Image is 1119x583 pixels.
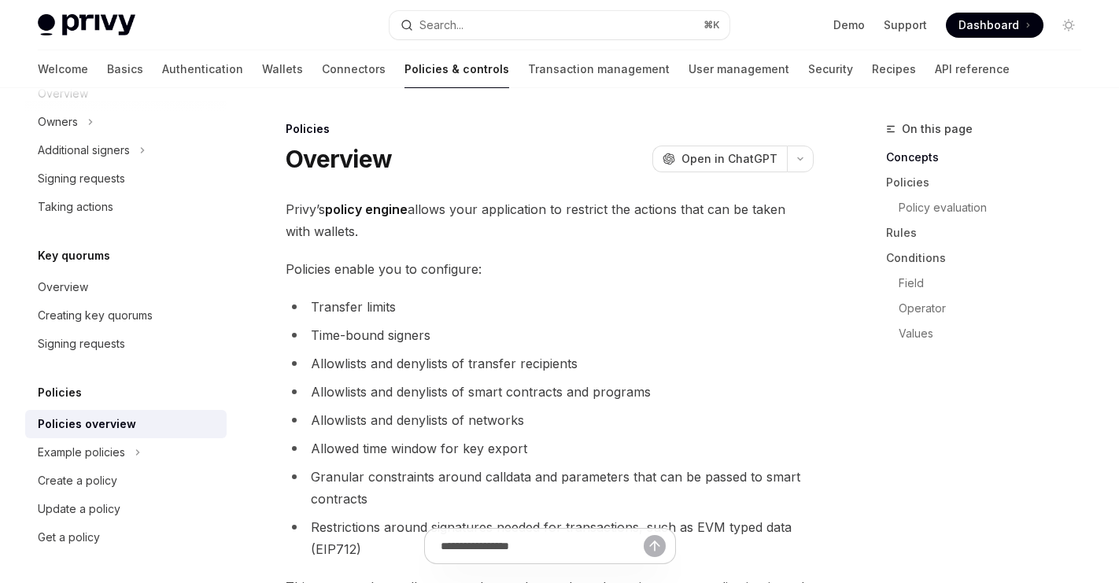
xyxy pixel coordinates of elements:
a: Demo [833,17,865,33]
button: Open in ChatGPT [652,146,787,172]
button: Toggle Additional signers section [25,136,227,164]
a: Conditions [886,245,1094,271]
div: Creating key quorums [38,306,153,325]
span: Policies enable you to configure: [286,258,814,280]
img: light logo [38,14,135,36]
a: Connectors [322,50,386,88]
a: Basics [107,50,143,88]
button: Open search [390,11,729,39]
a: Creating key quorums [25,301,227,330]
button: Toggle Owners section [25,108,227,136]
a: Support [884,17,927,33]
li: Allowlists and denylists of smart contracts and programs [286,381,814,403]
div: Signing requests [38,334,125,353]
div: Update a policy [38,500,120,518]
a: Signing requests [25,164,227,193]
a: Signing requests [25,330,227,358]
div: Taking actions [38,197,113,216]
a: Policies overview [25,410,227,438]
a: Policy evaluation [886,195,1094,220]
div: Create a policy [38,471,117,490]
a: API reference [935,50,1010,88]
a: User management [689,50,789,88]
a: Taking actions [25,193,227,221]
span: On this page [902,120,973,138]
a: Update a policy [25,495,227,523]
span: Dashboard [958,17,1019,33]
button: Toggle Example policies section [25,438,227,467]
a: Authentication [162,50,243,88]
a: Overview [25,273,227,301]
a: Transaction management [528,50,670,88]
a: Field [886,271,1094,296]
a: Recipes [872,50,916,88]
button: Send message [644,535,666,557]
a: Create a policy [25,467,227,495]
div: Policies overview [38,415,136,434]
div: Overview [38,278,88,297]
li: Transfer limits [286,296,814,318]
a: Rules [886,220,1094,245]
button: Toggle dark mode [1056,13,1081,38]
li: Restrictions around signatures needed for transactions, such as EVM typed data (EIP712) [286,516,814,560]
li: Time-bound signers [286,324,814,346]
li: Allowlists and denylists of transfer recipients [286,352,814,375]
strong: policy engine [325,201,408,217]
a: Dashboard [946,13,1043,38]
a: Get a policy [25,523,227,552]
a: Operator [886,296,1094,321]
div: Search... [419,16,463,35]
h5: Policies [38,383,82,402]
div: Example policies [38,443,125,462]
div: Signing requests [38,169,125,188]
div: Policies [286,121,814,137]
h1: Overview [286,145,392,173]
a: Concepts [886,145,1094,170]
h5: Key quorums [38,246,110,265]
li: Granular constraints around calldata and parameters that can be passed to smart contracts [286,466,814,510]
div: Owners [38,113,78,131]
a: Wallets [262,50,303,88]
input: Ask a question... [441,529,644,563]
span: ⌘ K [704,19,720,31]
li: Allowed time window for key export [286,437,814,459]
a: Welcome [38,50,88,88]
span: Open in ChatGPT [681,151,777,167]
div: Get a policy [38,528,100,547]
li: Allowlists and denylists of networks [286,409,814,431]
div: Additional signers [38,141,130,160]
a: Security [808,50,853,88]
span: Privy’s allows your application to restrict the actions that can be taken with wallets. [286,198,814,242]
a: Policies [886,170,1094,195]
a: Values [886,321,1094,346]
a: Policies & controls [404,50,509,88]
